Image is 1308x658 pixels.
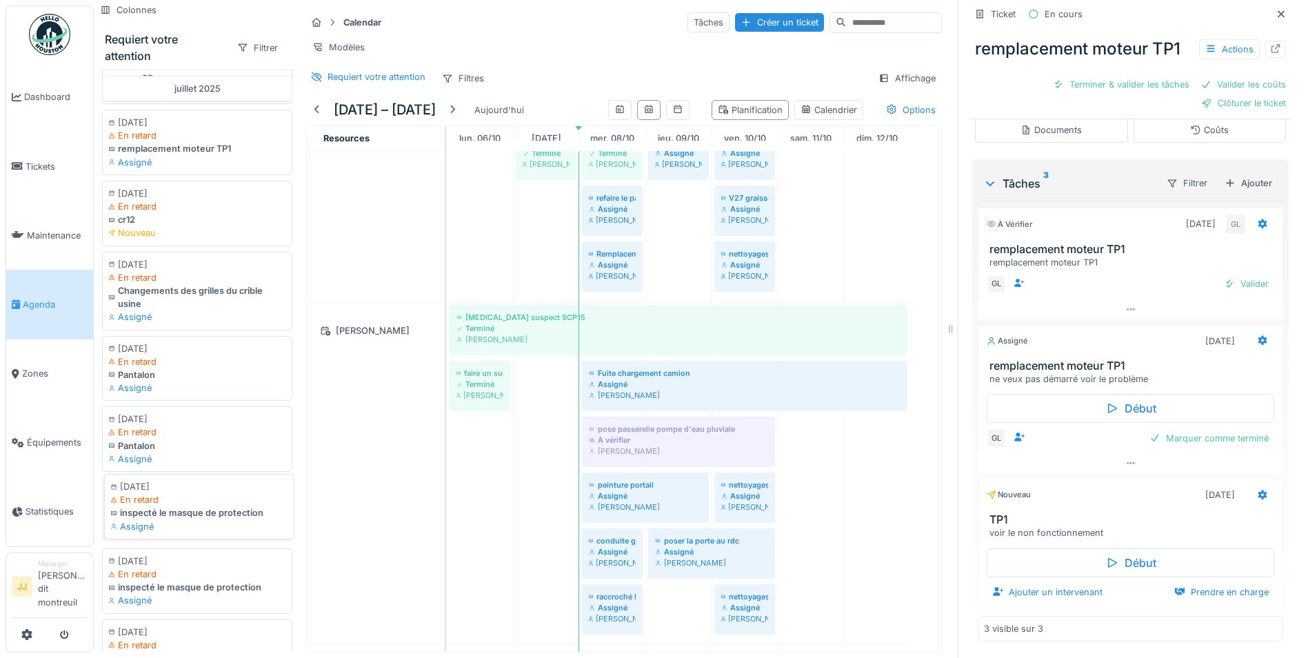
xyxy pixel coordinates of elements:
div: En retard [108,639,286,652]
h3: TP1 [989,513,1277,526]
div: Tâches [983,175,1155,192]
div: Assigné [589,546,636,557]
div: GL [987,275,1006,294]
div: V27 graisseur déporté [721,192,768,203]
div: poser la porte au rdc [655,535,768,546]
a: Agenda [6,270,93,339]
div: [DATE] [110,480,288,493]
div: [PERSON_NAME] [721,215,768,226]
div: [PERSON_NAME] [589,159,636,170]
li: JJ [12,576,32,597]
h3: remplacement moteur TP1 [989,359,1277,372]
span: Tickets [26,160,88,173]
div: Assigné [589,379,900,390]
div: Filtrer [1160,173,1214,193]
div: [DATE] [108,342,286,355]
div: En retard [110,493,288,506]
div: [PERSON_NAME] [655,557,768,568]
div: Assigné [721,259,768,270]
div: [DATE] [108,626,286,639]
div: Terminé [456,379,503,390]
h3: remplacement moteur TP1 [989,243,1277,256]
div: [PERSON_NAME] [721,270,768,281]
div: Affichage [872,68,942,88]
div: Nouveau [987,489,1031,501]
div: Assigné [108,310,286,323]
div: [DATE] [1205,488,1235,501]
div: Prendre en charge [1169,583,1274,601]
a: 10 octobre 2025 [721,129,769,148]
li: [PERSON_NAME] dit montreuil [38,559,88,615]
div: [PERSON_NAME] [589,390,900,401]
div: Assigné [589,602,636,613]
div: Assigné [108,381,286,395]
div: pose passerelle pompe d'eau pluviale [589,423,768,435]
div: Requiert votre attention [105,31,225,64]
div: Planification [718,103,783,117]
div: En retard [108,200,286,213]
div: [MEDICAL_DATA] suspect SCP15 [456,312,900,323]
div: Valider les coûts [1195,75,1291,94]
div: [DATE] [108,258,286,271]
div: Marquer comme terminé [1144,429,1274,448]
div: Ticket [991,8,1016,21]
div: Coûts [1190,123,1229,137]
div: En retard [108,355,286,368]
div: Assigné [589,203,636,215]
div: [DATE] [1186,217,1216,230]
a: 6 octobre 2025 [456,129,504,148]
div: Calendrier [801,103,857,117]
div: nettoyages [721,591,768,602]
div: À vérifier [589,435,768,446]
div: Documents [1020,123,1082,137]
div: ne veux pas démarré voir le problème [989,372,1277,386]
div: Terminé [589,148,636,159]
div: Valider [1218,275,1274,293]
div: inspecté le masque de protection [108,581,286,594]
div: Assigné [110,520,288,533]
div: Modèles [306,37,371,57]
div: Assigné [655,148,702,159]
span: Zones [22,367,88,380]
span: Maintenance [27,229,88,242]
strong: Calendar [338,16,387,29]
div: [PERSON_NAME] [721,613,768,624]
div: Ajouter un intervenant [987,583,1108,601]
div: [DATE] [108,412,286,426]
div: peinture portail [589,479,702,490]
div: À vérifier [987,219,1032,230]
a: 12 octobre 2025 [853,129,901,148]
div: En retard [108,426,286,439]
div: Changements des grilles du crible usine [108,284,286,310]
a: 11 octobre 2025 [787,129,835,148]
div: remplacement moteur TP1 [108,142,286,155]
div: Pantalon [108,439,286,452]
div: Filtres [436,68,490,88]
div: Assigné [721,490,768,501]
div: [PERSON_NAME] [589,501,702,512]
div: En retard [108,568,286,581]
h5: [DATE] – [DATE] [334,101,436,118]
div: Assigné [721,148,768,159]
div: Ajouter [1219,174,1278,192]
span: Agenda [23,298,88,311]
div: [PERSON_NAME] [456,334,900,345]
div: Manager [38,559,88,569]
div: Assigné [108,452,286,466]
div: [PERSON_NAME] [721,159,768,170]
div: [PERSON_NAME] [589,446,768,457]
div: faire un support pour les distributeur du silo 1/11//4 [456,368,503,379]
div: [DATE] [108,555,286,568]
div: [DATE] [1205,335,1235,348]
div: Pantalon [108,368,286,381]
div: 3 visible sur 3 [984,622,1043,635]
a: Dashboard [6,63,93,132]
div: raccroché les fils correctement dans le passage de câble au niveaux du t8 [589,591,636,602]
span: Resources [323,133,370,143]
a: 8 octobre 2025 [587,129,638,148]
a: Zones [6,339,93,408]
a: 7 octobre 2025 [528,129,565,148]
div: [DATE] [108,187,286,200]
div: [PERSON_NAME] [589,215,636,226]
div: Assigné [589,490,702,501]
